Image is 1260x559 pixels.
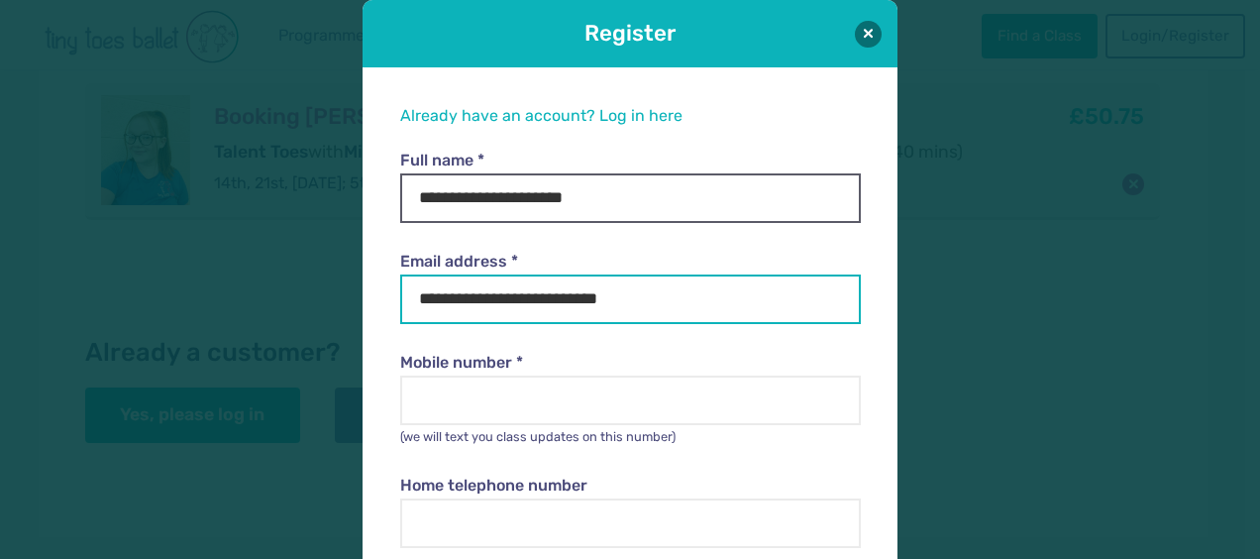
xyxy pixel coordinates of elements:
a: Already have an account? Log in here [400,106,682,125]
label: Email address * [400,251,860,273]
h1: Register [418,18,842,49]
small: (we will text you class updates on this number) [400,429,676,444]
label: Mobile number * [400,352,860,374]
label: Home telephone number [400,475,860,497]
label: Full name * [400,150,860,171]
